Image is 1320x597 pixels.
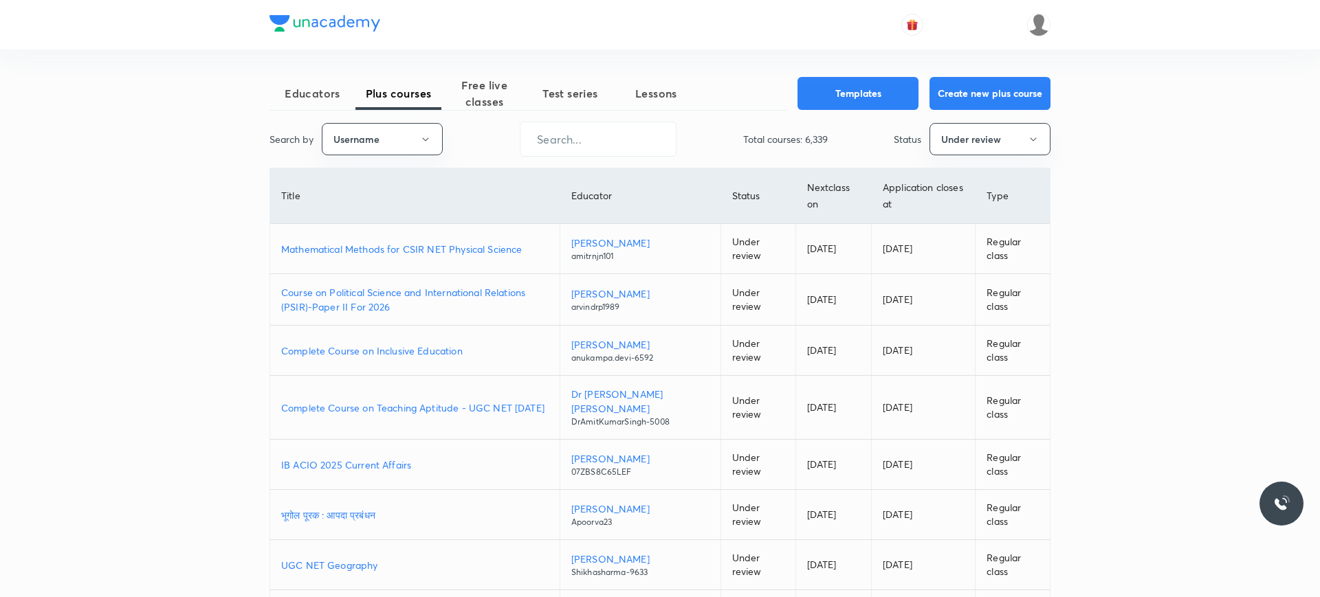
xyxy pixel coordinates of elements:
p: Apoorva23 [571,516,709,528]
a: Complete Course on Inclusive Education [281,343,549,358]
img: ttu [1273,495,1290,512]
td: Under review [720,490,795,540]
td: Regular class [976,540,1050,590]
a: UGC NET Geography [281,558,549,572]
span: Test series [527,85,613,102]
td: Under review [720,224,795,274]
p: [PERSON_NAME] [571,451,709,466]
td: Under review [720,540,795,590]
td: [DATE] [872,440,976,490]
td: Regular class [976,274,1050,326]
button: Templates [797,77,918,110]
td: Regular class [976,376,1050,440]
td: Under review [720,326,795,376]
button: avatar [901,14,923,36]
p: [PERSON_NAME] [571,502,709,516]
td: [DATE] [872,540,976,590]
a: [PERSON_NAME]07ZBS8C65LEF [571,451,709,478]
td: [DATE] [872,376,976,440]
td: [DATE] [795,376,871,440]
td: [DATE] [872,224,976,274]
td: [DATE] [872,274,976,326]
th: Application closes at [872,168,976,224]
p: [PERSON_NAME] [571,236,709,250]
td: [DATE] [795,326,871,376]
td: Regular class [976,326,1050,376]
span: Free live classes [441,77,527,110]
p: [PERSON_NAME] [571,286,709,301]
td: Regular class [976,440,1050,490]
a: [PERSON_NAME]Apoorva23 [571,502,709,528]
a: Complete Course on Teaching Aptitude - UGC NET [DATE] [281,401,549,415]
p: amitrnjn101 [571,250,709,262]
td: Under review [720,274,795,326]
td: Regular class [976,490,1050,540]
p: [PERSON_NAME] [571,552,709,566]
a: [PERSON_NAME]amitrnjn101 [571,236,709,262]
td: [DATE] [872,490,976,540]
td: [DATE] [795,274,871,326]
img: avatar [906,19,918,31]
a: [PERSON_NAME]Shikhasharma-9633 [571,552,709,578]
th: Next class on [795,168,871,224]
p: 07ZBS8C65LEF [571,466,709,478]
a: [PERSON_NAME]anukampa.devi-6592 [571,337,709,364]
a: [PERSON_NAME]arvindrp1989 [571,286,709,313]
th: Status [720,168,795,224]
a: Mathematical Methods for CSIR NET Physical Science [281,242,549,256]
a: Company Logo [269,15,380,35]
input: Search... [520,122,676,157]
p: Search by [269,132,313,146]
p: Total courses: 6,339 [743,132,828,146]
span: Plus courses [355,85,441,102]
p: arvindrp1989 [571,301,709,313]
button: Under review [929,123,1050,155]
td: [DATE] [795,540,871,590]
p: [PERSON_NAME] [571,337,709,352]
td: Under review [720,440,795,490]
button: Username [322,123,443,155]
button: Create new plus course [929,77,1050,110]
span: Educators [269,85,355,102]
p: Shikhasharma-9633 [571,566,709,578]
td: Under review [720,376,795,440]
p: DrAmitKumarSingh-5008 [571,416,709,428]
td: [DATE] [795,440,871,490]
td: [DATE] [872,326,976,376]
a: Dr [PERSON_NAME] [PERSON_NAME]DrAmitKumarSingh-5008 [571,387,709,428]
img: Company Logo [269,15,380,32]
td: [DATE] [795,224,871,274]
th: Educator [560,168,720,224]
img: Huzaiff [1027,13,1050,36]
span: Lessons [613,85,699,102]
a: Course on Political Science and International Relations (PSIR)-Paper II For 2026 [281,285,549,314]
p: Status [894,132,921,146]
a: IB ACIO 2025 Current Affairs [281,458,549,472]
th: Title [270,168,560,224]
td: Regular class [976,224,1050,274]
th: Type [976,168,1050,224]
a: भूगोल पूरक : आपदा प्रबंधन [281,508,549,522]
p: Dr [PERSON_NAME] [PERSON_NAME] [571,387,709,416]
td: [DATE] [795,490,871,540]
p: anukampa.devi-6592 [571,352,709,364]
